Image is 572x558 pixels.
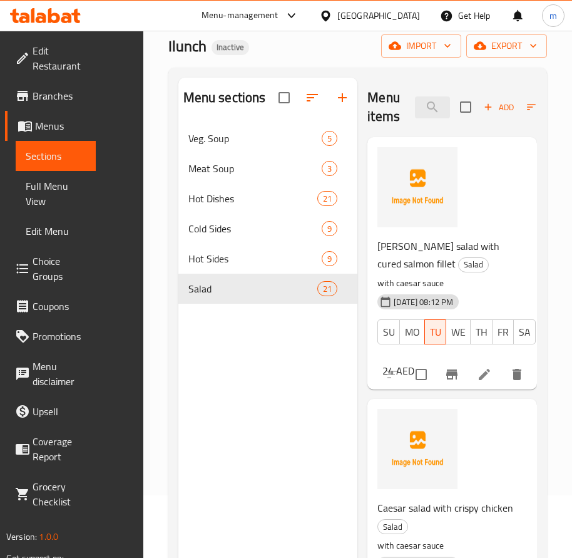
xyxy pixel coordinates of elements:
a: Coverage Report [5,426,96,472]
div: Inactive [212,40,249,55]
img: Caesar salad with crispy chicken [377,409,457,489]
button: export [466,34,547,58]
span: [DATE] 08:12 PM [389,296,458,308]
span: 21 [318,283,337,295]
span: Hot Dishes [188,191,317,206]
a: Branches [5,81,96,111]
span: Cold Sides [188,221,322,236]
span: TU [430,323,441,341]
span: Grocery Checklist [33,479,86,509]
button: SA [513,319,536,344]
div: Salad [458,257,489,272]
span: Edit Restaurant [33,43,86,73]
div: Hot Sides9 [178,244,358,274]
div: items [322,221,337,236]
a: Menu disclaimer [5,351,96,396]
span: Add [482,100,516,115]
button: FR [492,319,514,344]
span: 9 [322,253,337,265]
div: items [322,161,337,176]
span: Select all sections [271,85,297,111]
button: Add section [327,83,357,113]
button: SU [377,319,400,344]
a: Coupons [5,291,96,321]
a: Grocery Checklist [5,472,96,517]
span: Hot Sides [188,251,322,266]
span: Inactive [212,42,249,53]
span: Sort items [519,98,569,117]
span: MO [405,323,420,341]
span: 5 [322,133,337,145]
div: items [322,251,337,266]
div: items [317,281,337,296]
img: Caesar salad with cured salmon fillet [377,147,457,227]
span: SU [383,323,395,341]
a: Edit Menu [16,216,96,246]
span: 3 [322,163,337,175]
div: Salad [377,519,408,534]
p: with caesar sauce [377,276,517,291]
a: Choice Groups [5,246,96,291]
a: Sections [16,141,96,171]
span: m [549,9,557,23]
button: delete [502,359,532,390]
span: Coverage Report [33,434,86,464]
span: FR [498,323,509,341]
span: Ilunch [168,32,207,60]
span: 1.0.0 [39,529,58,545]
a: Full Menu View [16,171,96,216]
span: Menus [35,118,86,133]
a: Promotions [5,321,96,351]
span: Select section [452,94,479,120]
span: Edit Menu [26,224,86,239]
div: Cold Sides9 [178,214,358,244]
button: WE [446,319,471,344]
span: Sections [26,148,86,163]
a: Menus [5,111,96,141]
span: Coupons [33,299,86,314]
button: Branch-specific-item [437,359,467,390]
span: Upsell [33,404,86,419]
span: Veg. Soup [188,131,322,146]
span: Promotions [33,329,86,344]
span: WE [451,323,466,341]
span: Full Menu View [26,178,86,209]
span: [PERSON_NAME] salad with cured salmon fillet [377,237,499,273]
span: Meat Soup [188,161,322,176]
button: MO [399,319,425,344]
span: Salad [188,281,317,296]
span: Add item [479,98,519,117]
span: TH [476,323,488,341]
div: Meat Soup3 [178,153,358,183]
span: Menu disclaimer [33,359,86,389]
span: Version: [6,529,37,545]
span: 21 [318,193,337,205]
p: with caesar sauce [377,538,517,554]
nav: Menu sections [178,118,358,309]
button: import [381,34,461,58]
span: 9 [322,223,337,235]
a: Edit Restaurant [5,36,96,81]
div: [GEOGRAPHIC_DATA] [337,9,420,23]
button: Add [479,98,519,117]
input: search [415,96,450,118]
span: Sort [527,100,561,115]
h2: Menu items [367,88,400,126]
div: items [322,131,337,146]
h2: Menu sections [183,88,266,107]
div: Salad21 [178,274,358,304]
span: SA [519,323,531,341]
span: Choice Groups [33,254,86,284]
div: items [317,191,337,206]
div: Hot Dishes21 [178,183,358,214]
div: Veg. Soup5 [178,123,358,153]
span: Salad [459,257,488,272]
span: import [391,38,451,54]
span: Sort sections [297,83,327,113]
span: Branches [33,88,86,103]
